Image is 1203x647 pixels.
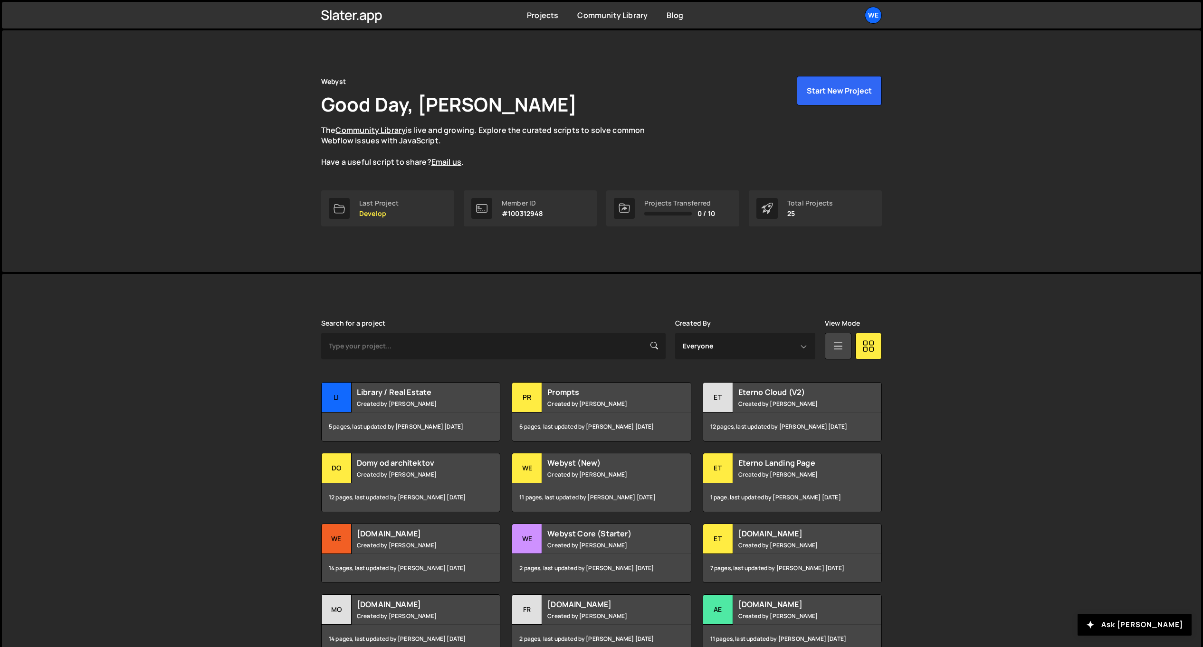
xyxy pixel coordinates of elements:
h2: [DOMAIN_NAME] [357,528,471,539]
h2: [DOMAIN_NAME] [738,599,853,609]
h2: Webyst (New) [547,458,662,468]
a: Blog [667,10,683,20]
h2: [DOMAIN_NAME] [738,528,853,539]
small: Created by [PERSON_NAME] [547,541,662,549]
a: Email us [431,157,461,167]
div: Webyst [321,76,346,87]
a: Community Library [335,125,406,135]
div: 12 pages, last updated by [PERSON_NAME] [DATE] [703,413,881,441]
a: et [DOMAIN_NAME] Created by [PERSON_NAME] 7 pages, last updated by [PERSON_NAME] [DATE] [703,524,882,583]
div: We [512,453,542,483]
p: 25 [787,210,833,217]
a: Pr Prompts Created by [PERSON_NAME] 6 pages, last updated by [PERSON_NAME] [DATE] [512,382,691,441]
h2: Domy od architektov [357,458,471,468]
h2: Eterno Landing Page [738,458,853,468]
small: Created by [PERSON_NAME] [357,400,471,408]
a: We Webyst (New) Created by [PERSON_NAME] 11 pages, last updated by [PERSON_NAME] [DATE] [512,453,691,512]
a: Et Eterno Landing Page Created by [PERSON_NAME] 1 page, last updated by [PERSON_NAME] [DATE] [703,453,882,512]
div: Last Project [359,199,399,207]
div: Do [322,453,352,483]
div: 11 pages, last updated by [PERSON_NAME] [DATE] [512,483,690,512]
h2: Webyst Core (Starter) [547,528,662,539]
p: Develop [359,210,399,217]
div: Member ID [502,199,544,207]
a: we [DOMAIN_NAME] Created by [PERSON_NAME] 14 pages, last updated by [PERSON_NAME] [DATE] [321,524,500,583]
div: we [322,524,352,554]
small: Created by [PERSON_NAME] [738,612,853,620]
div: Total Projects [787,199,833,207]
small: Created by [PERSON_NAME] [738,541,853,549]
div: 7 pages, last updated by [PERSON_NAME] [DATE] [703,554,881,582]
span: 0 / 10 [697,210,715,217]
small: Created by [PERSON_NAME] [547,470,662,478]
h1: Good Day, [PERSON_NAME] [321,91,577,117]
div: 2 pages, last updated by [PERSON_NAME] [DATE] [512,554,690,582]
label: Search for a project [321,319,385,327]
a: Community Library [577,10,648,20]
div: mo [322,595,352,625]
button: Start New Project [797,76,882,105]
input: Type your project... [321,333,666,359]
h2: [DOMAIN_NAME] [357,599,471,609]
a: Li Library / Real Estate Created by [PERSON_NAME] 5 pages, last updated by [PERSON_NAME] [DATE] [321,382,500,441]
div: Et [703,383,733,413]
div: 5 pages, last updated by [PERSON_NAME] [DATE] [322,413,500,441]
small: Created by [PERSON_NAME] [547,612,662,620]
div: Projects Transferred [644,199,715,207]
h2: Prompts [547,387,662,397]
div: fr [512,595,542,625]
h2: [DOMAIN_NAME] [547,599,662,609]
button: Ask [PERSON_NAME] [1078,614,1192,636]
a: We [865,7,882,24]
div: 12 pages, last updated by [PERSON_NAME] [DATE] [322,483,500,512]
p: The is live and growing. Explore the curated scripts to solve common Webflow issues with JavaScri... [321,125,663,168]
a: Projects [527,10,558,20]
small: Created by [PERSON_NAME] [357,541,471,549]
div: We [512,524,542,554]
div: Li [322,383,352,413]
div: et [703,524,733,554]
small: Created by [PERSON_NAME] [738,470,853,478]
div: Pr [512,383,542,413]
h2: Eterno Cloud (V2) [738,387,853,397]
a: We Webyst Core (Starter) Created by [PERSON_NAME] 2 pages, last updated by [PERSON_NAME] [DATE] [512,524,691,583]
small: Created by [PERSON_NAME] [547,400,662,408]
small: Created by [PERSON_NAME] [738,400,853,408]
label: Created By [675,319,711,327]
div: ae [703,595,733,625]
div: 14 pages, last updated by [PERSON_NAME] [DATE] [322,554,500,582]
a: Et Eterno Cloud (V2) Created by [PERSON_NAME] 12 pages, last updated by [PERSON_NAME] [DATE] [703,382,882,441]
small: Created by [PERSON_NAME] [357,612,471,620]
label: View Mode [825,319,860,327]
div: 1 page, last updated by [PERSON_NAME] [DATE] [703,483,881,512]
small: Created by [PERSON_NAME] [357,470,471,478]
div: Et [703,453,733,483]
a: Do Domy od architektov Created by [PERSON_NAME] 12 pages, last updated by [PERSON_NAME] [DATE] [321,453,500,512]
a: Last Project Develop [321,190,454,226]
div: 6 pages, last updated by [PERSON_NAME] [DATE] [512,413,690,441]
p: #100312948 [502,210,544,217]
h2: Library / Real Estate [357,387,471,397]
